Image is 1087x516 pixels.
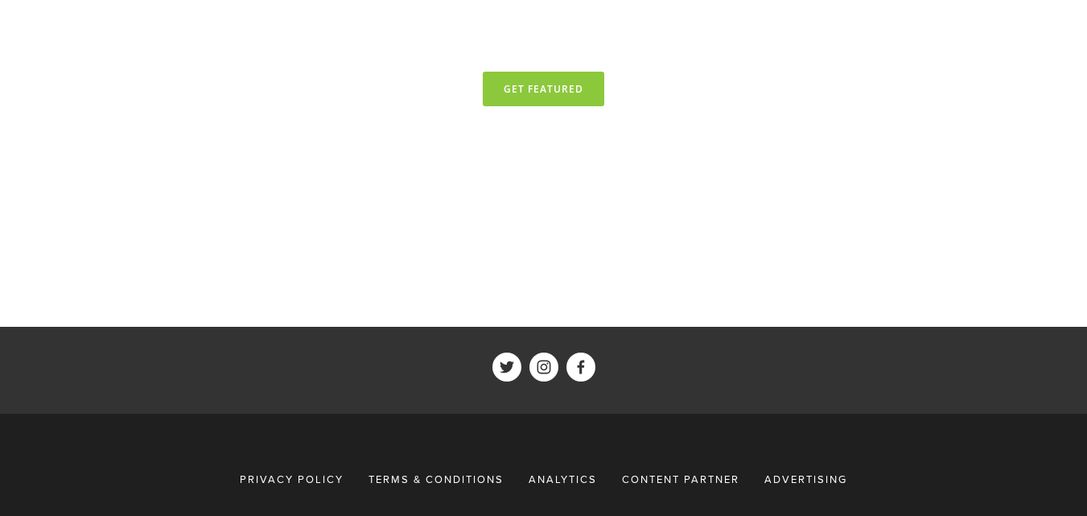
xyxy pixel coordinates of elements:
[764,472,847,486] span: Advertising
[529,353,558,382] a: ShelfTrend
[622,472,739,486] span: Content Partner
[518,465,607,494] div: Analytics
[611,465,750,494] a: Content Partner
[754,465,847,494] a: Advertising
[240,472,344,486] span: Privacy Policy
[369,472,504,486] span: Terms & Conditions
[492,353,521,382] a: ShelfTrend
[483,72,604,106] a: Get Featured
[566,353,595,382] a: ShelfTrend
[358,465,514,494] a: Terms & Conditions
[240,465,354,494] a: Privacy Policy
